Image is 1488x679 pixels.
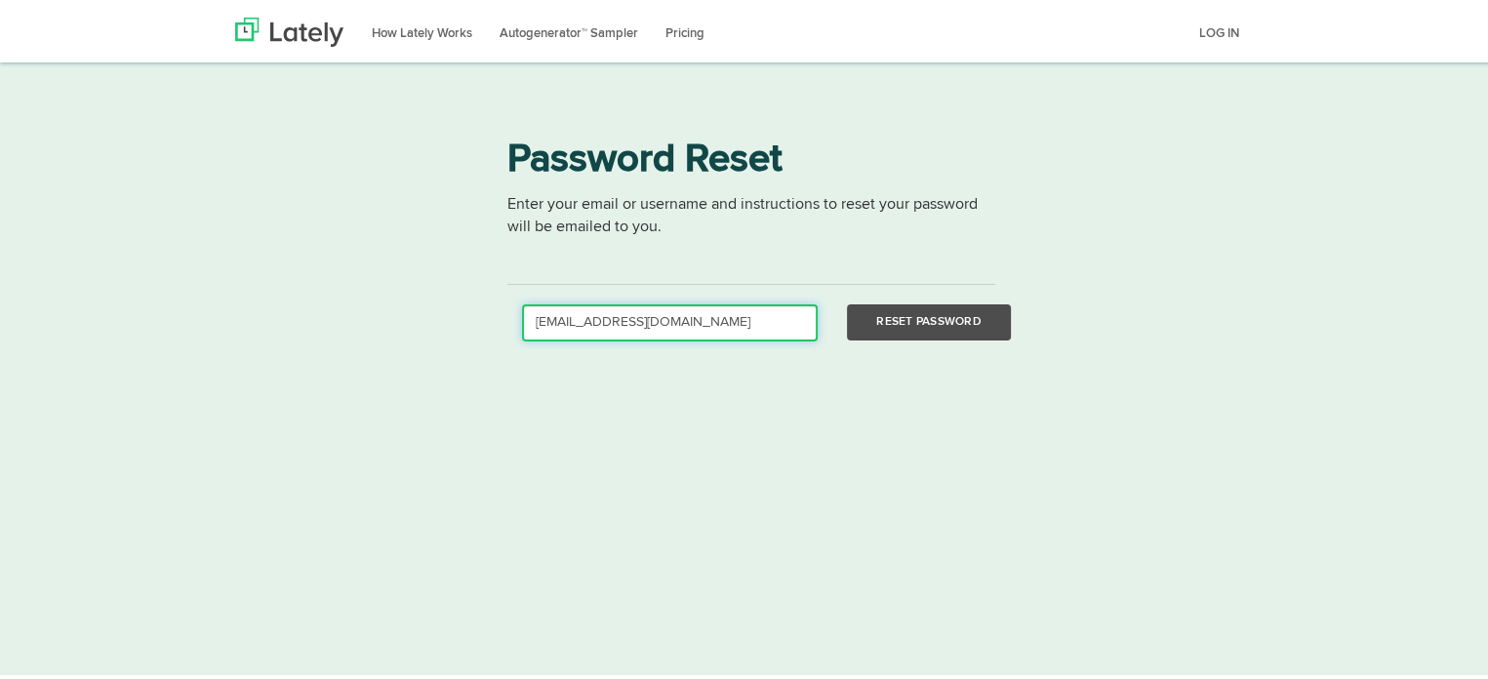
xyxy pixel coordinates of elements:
[847,301,1010,338] button: Reset Password
[42,14,96,31] span: Ayuda
[507,138,995,181] h1: Password Reset
[522,301,818,339] input: Email or Username
[235,15,343,44] img: Lately
[507,191,995,265] p: Enter your email or username and instructions to reset your password will be emailed to you.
